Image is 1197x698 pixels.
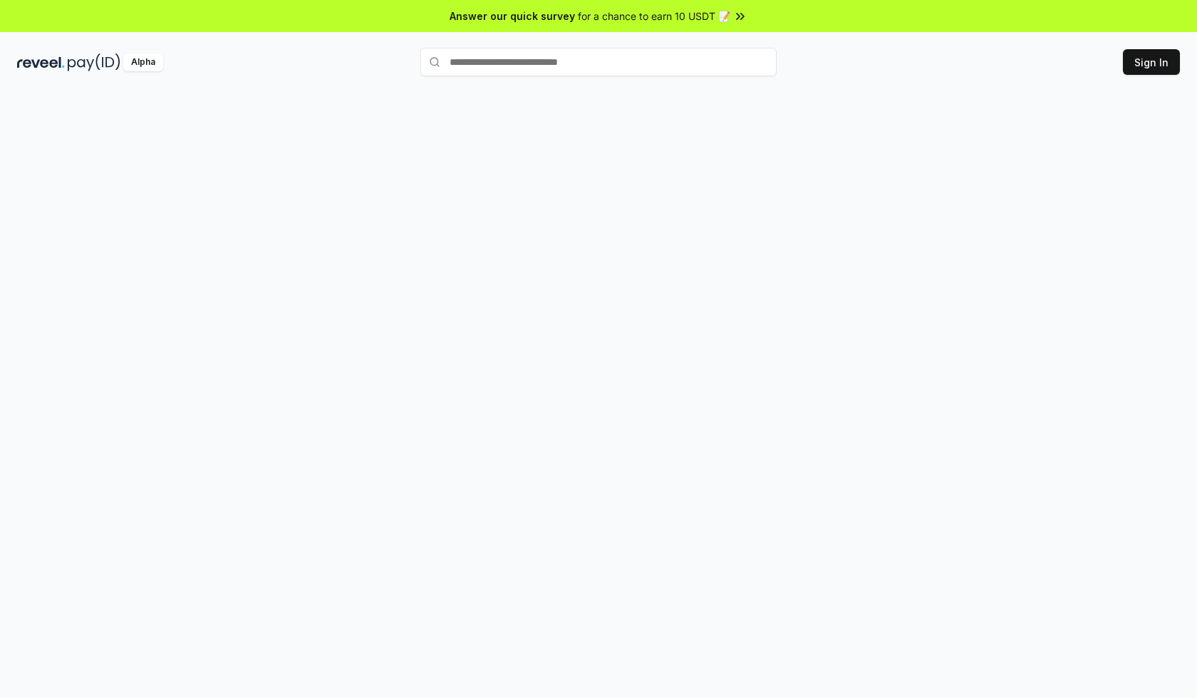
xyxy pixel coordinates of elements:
[17,53,65,71] img: reveel_dark
[578,9,730,24] span: for a chance to earn 10 USDT 📝
[68,53,120,71] img: pay_id
[1123,49,1180,75] button: Sign In
[123,53,163,71] div: Alpha
[450,9,575,24] span: Answer our quick survey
